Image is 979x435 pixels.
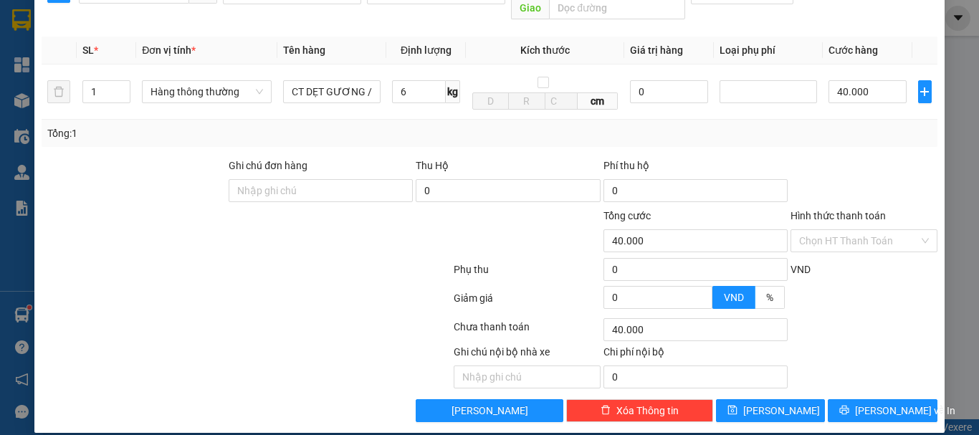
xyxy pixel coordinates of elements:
div: Ghi chú nội bộ nhà xe [454,344,601,365]
div: Chi phí nội bộ [603,344,788,365]
input: 0 [630,80,708,103]
span: printer [839,405,849,416]
span: VND [791,264,811,275]
span: Đơn vị tính [142,44,196,56]
span: Kích thước [520,44,570,56]
span: SL [82,44,94,56]
span: [PERSON_NAME] [452,403,528,419]
button: [PERSON_NAME] [416,399,563,422]
div: Chưa thanh toán [452,319,602,344]
span: Hàng thông thường [151,81,263,102]
th: Loại phụ phí [714,37,823,64]
strong: PHIẾU GỬI HÀNG [145,42,262,57]
label: Ghi chú đơn hàng [229,160,307,171]
strong: CÔNG TY TNHH VĨNH QUANG [106,24,301,39]
input: Ghi chú đơn hàng [229,179,413,202]
span: Tổng cước [603,210,651,221]
button: printer[PERSON_NAME] và In [828,399,937,422]
span: VND [724,292,744,303]
input: VD: Bàn, Ghế [283,80,381,103]
span: Thu Hộ [416,160,449,171]
div: Phí thu hộ [603,158,788,179]
strong: : [DOMAIN_NAME] [140,74,267,87]
div: Giảm giá [452,290,602,315]
input: D [472,92,509,110]
button: plus [918,80,932,103]
input: C [545,92,578,110]
span: Cước hàng [828,44,878,56]
span: [PERSON_NAME] [743,403,820,419]
span: save [727,405,737,416]
span: [PERSON_NAME] và In [855,403,955,419]
span: Định lượng [401,44,452,56]
label: Hình thức thanh toán [791,210,886,221]
input: R [508,92,545,110]
button: save[PERSON_NAME] [716,399,826,422]
button: delete [47,80,70,103]
span: Xóa Thông tin [616,403,679,419]
span: kg [446,80,460,103]
span: Giá trị hàng [630,44,683,56]
div: Tổng: 1 [47,125,379,141]
span: plus [919,86,931,97]
div: Phụ thu [452,262,602,287]
input: Nhập ghi chú [454,365,601,388]
span: delete [601,405,611,416]
img: logo [14,22,82,90]
button: deleteXóa Thông tin [566,399,713,422]
span: cm [578,92,619,110]
span: Website [140,76,173,87]
span: % [766,292,773,303]
span: Tên hàng [283,44,325,56]
strong: Hotline : 0889 23 23 23 [157,60,250,71]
